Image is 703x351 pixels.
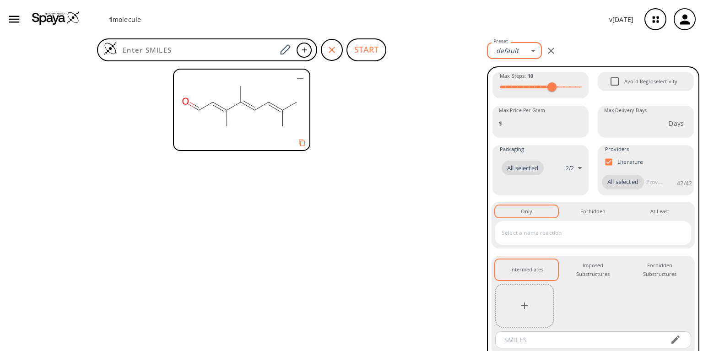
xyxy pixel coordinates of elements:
span: All selected [502,164,544,173]
button: Only [495,205,558,217]
span: All selected [602,178,644,187]
button: Imposed Substructures [562,259,624,280]
button: At Least [628,205,691,217]
button: Forbidden [562,205,624,217]
button: Intermediates [495,259,558,280]
p: $ [499,119,503,128]
span: Providers [605,145,629,153]
input: Provider name [644,175,664,189]
svg: CC(C)=C/C=C(C)/C(C)=C/C=O [174,70,308,143]
input: SMILES [498,331,663,348]
span: Packaging [500,145,524,153]
div: Only [521,207,532,216]
div: Forbidden [580,207,606,216]
p: Days [669,119,684,128]
button: START [346,38,386,61]
img: Logo Spaya [32,11,80,25]
strong: 10 [528,72,533,79]
div: Imposed Substructures [569,261,617,278]
button: Copy to clipboard [295,135,309,150]
div: Intermediates [510,265,543,274]
p: Literature [617,158,644,166]
div: At Least [650,207,669,216]
strong: 1 [109,15,113,24]
div: Forbidden Substructures [636,261,684,278]
img: Logo Spaya [103,42,117,55]
p: 2 / 2 [566,164,574,172]
span: Avoid Regioselectivity [624,77,677,86]
p: molecule [109,15,141,24]
input: Select a name reaction [499,226,673,240]
label: Preset [493,38,508,45]
label: Max Delivery Days [604,107,647,114]
input: Enter SMILES [117,45,276,54]
label: Max Price Per Gram [499,107,545,114]
p: v [DATE] [609,15,633,24]
em: default [496,46,519,55]
button: Forbidden Substructures [628,259,691,280]
span: Max Steps : [500,72,533,80]
span: Avoid Regioselectivity [605,72,624,91]
p: 42 / 42 [677,179,692,187]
